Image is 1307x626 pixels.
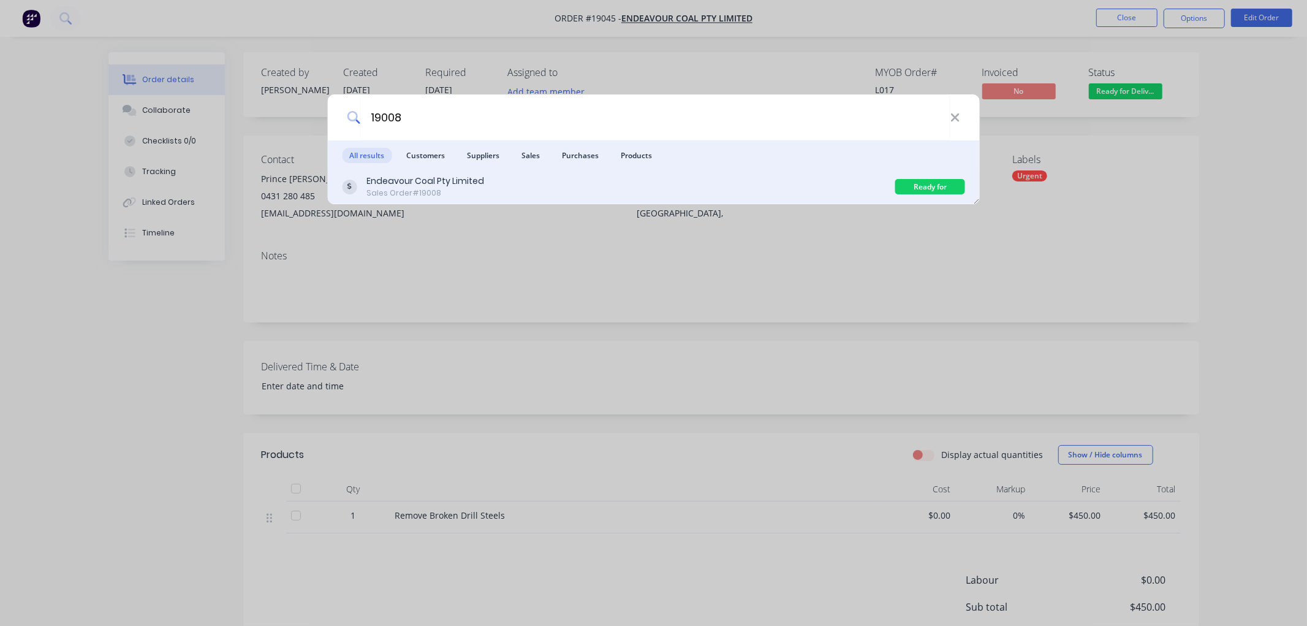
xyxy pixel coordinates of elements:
[360,94,950,140] input: Start typing a customer or supplier name to create a new order...
[460,148,507,163] span: Suppliers
[514,148,547,163] span: Sales
[366,175,484,188] div: Endeavour Coal Pty Limited
[555,148,606,163] span: Purchases
[342,148,392,163] span: All results
[366,188,484,199] div: Sales Order #19008
[895,179,965,194] div: Ready for Delivery
[399,148,452,163] span: Customers
[613,148,659,163] span: Products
